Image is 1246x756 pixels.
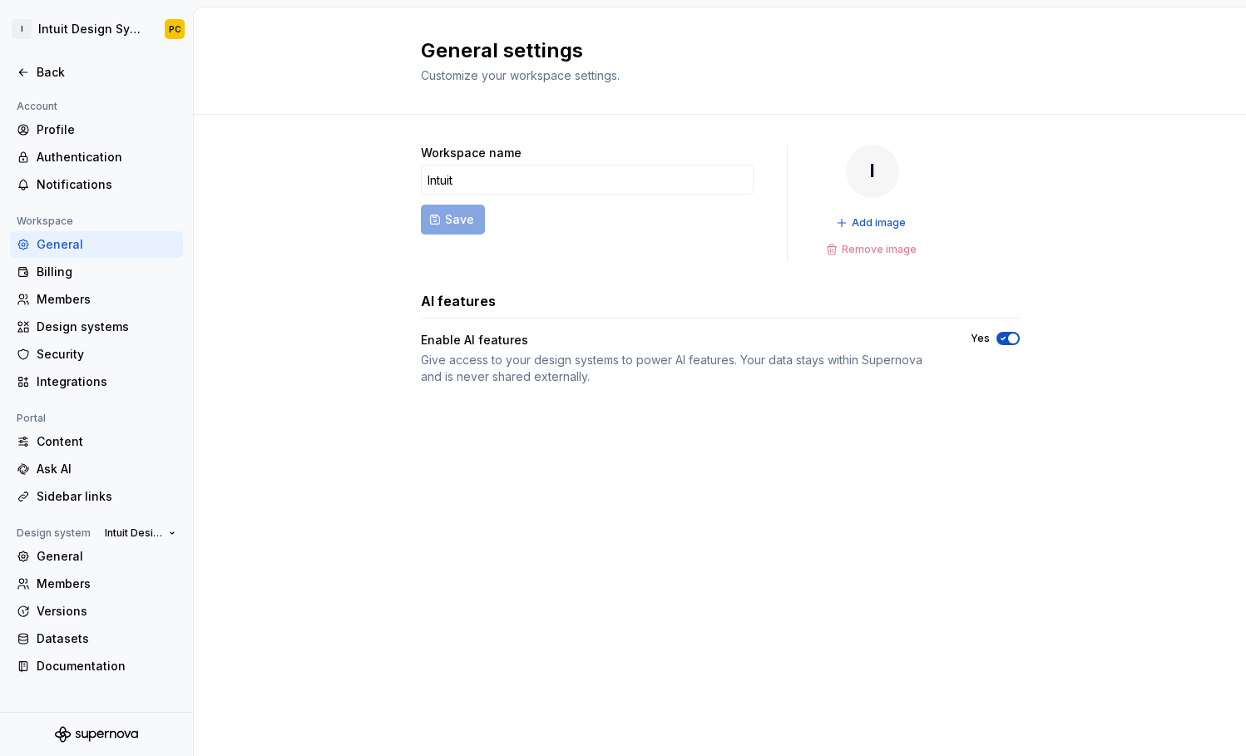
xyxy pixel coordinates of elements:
[37,630,176,647] div: Datasets
[10,171,183,198] a: Notifications
[37,433,176,450] div: Content
[10,144,183,170] a: Authentication
[37,373,176,390] div: Integrations
[831,211,913,235] button: Add image
[37,291,176,308] div: Members
[37,488,176,505] div: Sidebar links
[37,603,176,620] div: Versions
[421,352,941,385] div: Give access to your design systems to power AI features. Your data stays within Supernova and is ...
[10,59,183,86] a: Back
[10,368,183,395] a: Integrations
[37,236,176,253] div: General
[55,726,138,743] svg: Supernova Logo
[37,346,176,363] div: Security
[37,149,176,166] div: Authentication
[852,216,906,230] span: Add image
[169,22,181,36] div: PC
[971,332,990,345] label: Yes
[10,211,80,231] div: Workspace
[10,625,183,652] a: Datasets
[10,96,64,116] div: Account
[10,231,183,258] a: General
[37,319,176,335] div: Design systems
[3,11,190,47] button: IIntuit Design SystemPC
[421,68,620,82] span: Customize your workspace settings.
[37,461,176,477] div: Ask AI
[421,37,1000,64] h2: General settings
[421,145,522,161] label: Workspace name
[421,332,941,348] div: Enable AI features
[10,571,183,597] a: Members
[10,341,183,368] a: Security
[37,64,176,81] div: Back
[421,291,496,311] h3: AI features
[10,653,183,679] a: Documentation
[37,121,176,138] div: Profile
[10,456,183,482] a: Ask AI
[10,314,183,340] a: Design systems
[12,19,32,39] div: I
[37,264,176,280] div: Billing
[37,548,176,565] div: General
[10,286,183,313] a: Members
[10,483,183,510] a: Sidebar links
[37,576,176,592] div: Members
[10,116,183,143] a: Profile
[10,428,183,455] a: Content
[10,408,52,428] div: Portal
[38,21,145,37] div: Intuit Design System
[10,523,97,543] div: Design system
[10,543,183,570] a: General
[10,259,183,285] a: Billing
[846,145,899,198] div: I
[10,598,183,625] a: Versions
[37,658,176,674] div: Documentation
[105,526,162,540] span: Intuit Design System
[37,176,176,193] div: Notifications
